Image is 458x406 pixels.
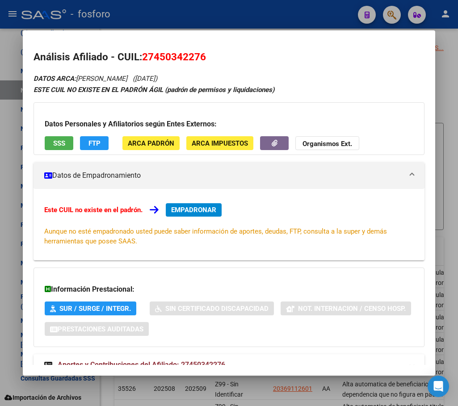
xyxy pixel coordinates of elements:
span: Sin Certificado Discapacidad [165,305,269,313]
span: Prestaciones Auditadas [58,325,143,333]
button: FTP [80,136,109,150]
span: SSS [53,139,65,147]
h2: Análisis Afiliado - CUIL: [34,50,424,65]
span: 27450342276 [142,51,206,63]
span: FTP [88,139,101,147]
button: Prestaciones Auditadas [45,322,149,336]
span: SUR / SURGE / INTEGR. [59,305,131,313]
button: SUR / SURGE / INTEGR. [45,301,136,315]
strong: ESTE CUIL NO EXISTE EN EL PADRÓN ÁGIL (padrón de permisos y liquidaciones) [34,86,274,94]
button: SSS [45,136,73,150]
strong: Este CUIL no existe en el padrón. [44,206,143,214]
span: Not. Internacion / Censo Hosp. [298,305,406,313]
div: Open Intercom Messenger [428,376,449,397]
span: ([DATE]) [133,75,157,83]
strong: Organismos Ext. [303,140,352,148]
button: Sin Certificado Discapacidad [150,301,274,315]
mat-expansion-panel-header: Datos de Empadronamiento [34,162,424,189]
mat-panel-title: Datos de Empadronamiento [44,170,403,181]
strong: DATOS ARCA: [34,75,76,83]
span: Aunque no esté empadronado usted puede saber información de aportes, deudas, FTP, consulta a la s... [44,227,387,245]
button: Not. Internacion / Censo Hosp. [281,301,411,315]
span: Aportes y Contribuciones del Afiliado: 27450342276 [58,360,225,369]
span: ARCA Padrón [128,139,174,147]
button: EMPADRONAR [166,203,222,217]
span: [PERSON_NAME] [34,75,127,83]
span: EMPADRONAR [171,206,216,214]
button: ARCA Impuestos [186,136,253,150]
mat-expansion-panel-header: Aportes y Contribuciones del Afiliado: 27450342276 [34,354,424,376]
div: Datos de Empadronamiento [34,189,424,260]
span: ARCA Impuestos [192,139,248,147]
button: Organismos Ext. [295,136,359,150]
button: ARCA Padrón [122,136,180,150]
h3: Datos Personales y Afiliatorios según Entes Externos: [45,119,413,130]
h3: Información Prestacional: [45,284,413,295]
